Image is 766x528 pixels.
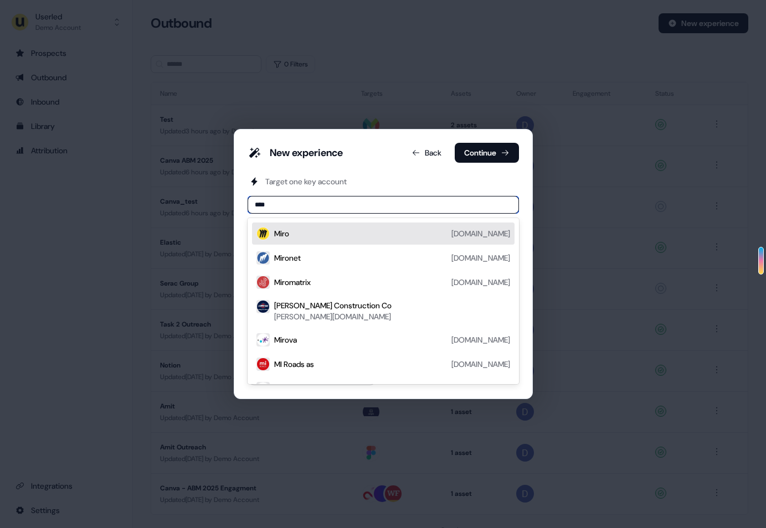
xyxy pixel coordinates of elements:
[455,143,519,163] button: Continue
[270,146,343,159] div: New experience
[274,383,336,394] div: Miromont Gestion
[274,300,392,311] div: [PERSON_NAME] Construction Co
[274,252,301,263] div: Mironet
[451,334,510,345] div: [DOMAIN_NAME]
[274,277,311,288] div: Miromatrix
[274,228,289,239] div: Miro
[451,383,510,394] div: [DOMAIN_NAME]
[451,252,510,263] div: [DOMAIN_NAME]
[403,143,450,163] button: Back
[274,334,297,345] div: Mirova
[451,359,510,370] div: [DOMAIN_NAME]
[274,359,314,370] div: MI Roads as
[451,277,510,288] div: [DOMAIN_NAME]
[265,176,347,187] div: Target one key account
[451,228,510,239] div: [DOMAIN_NAME]
[274,311,391,322] div: [PERSON_NAME][DOMAIN_NAME]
